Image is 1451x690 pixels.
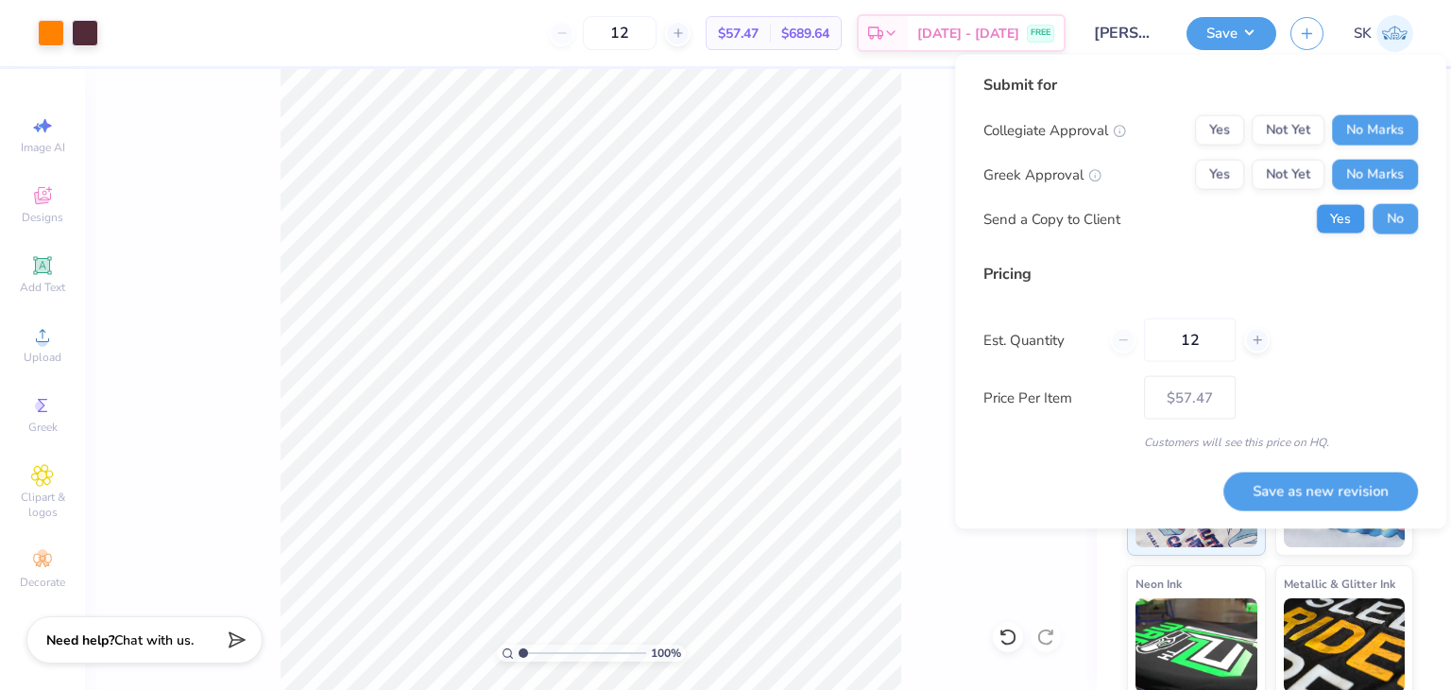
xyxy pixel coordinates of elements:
[983,329,1096,351] label: Est. Quantity
[917,24,1019,43] span: [DATE] - [DATE]
[1252,115,1324,146] button: Not Yet
[1080,14,1172,52] input: Untitled Design
[1252,160,1324,190] button: Not Yet
[1284,574,1395,594] span: Metallic & Glitter Ink
[1135,574,1182,594] span: Neon Ink
[781,24,829,43] span: $689.64
[1376,15,1413,52] img: Sophia Karamanoukian
[24,350,61,365] span: Upload
[983,208,1120,230] div: Send a Copy to Client
[1316,204,1365,234] button: Yes
[21,140,65,155] span: Image AI
[114,631,194,649] span: Chat with us.
[46,631,114,649] strong: Need help?
[20,575,65,590] span: Decorate
[1332,115,1418,146] button: No Marks
[983,74,1418,96] div: Submit for
[1332,160,1418,190] button: No Marks
[1195,115,1244,146] button: Yes
[1223,472,1418,509] button: Save as new revision
[9,490,76,520] span: Clipart & logos
[1186,17,1276,50] button: Save
[1031,26,1050,40] span: FREE
[1354,15,1413,52] a: SK
[651,645,681,662] span: 100 %
[583,16,657,50] input: – –
[1144,319,1236,362] input: – –
[28,420,58,435] span: Greek
[983,263,1418,285] div: Pricing
[1195,160,1244,190] button: Yes
[983,387,1130,408] label: Price Per Item
[983,164,1101,185] div: Greek Approval
[983,434,1418,451] div: Customers will see this price on HQ.
[20,280,65,295] span: Add Text
[718,24,759,43] span: $57.47
[22,210,63,225] span: Designs
[1354,23,1372,44] span: SK
[983,119,1126,141] div: Collegiate Approval
[1373,204,1418,234] button: No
